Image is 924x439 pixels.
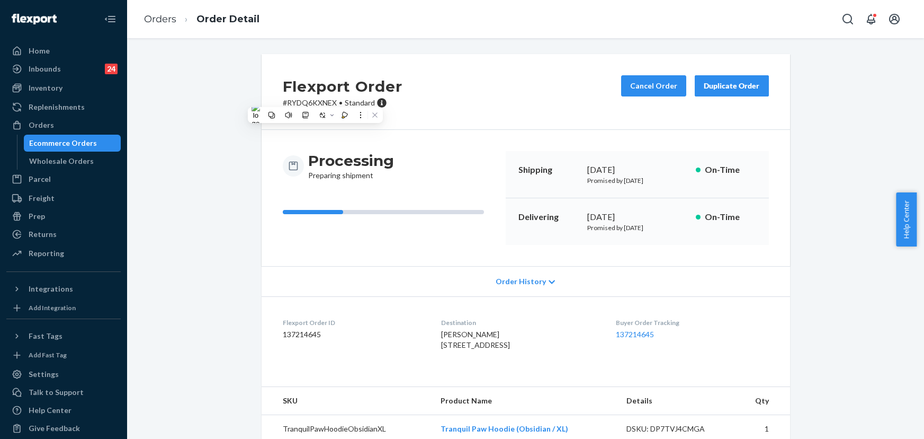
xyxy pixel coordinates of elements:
[496,276,546,287] span: Order History
[29,229,57,240] div: Returns
[705,211,756,223] p: On-Time
[144,13,176,25] a: Orders
[6,384,121,401] button: Talk to Support
[29,83,62,93] div: Inventory
[704,81,760,91] div: Duplicate Order
[860,8,882,30] button: Open notifications
[29,387,84,398] div: Talk to Support
[29,193,55,204] div: Freight
[29,174,51,185] div: Parcel
[587,164,687,176] div: [DATE]
[896,192,917,247] button: Help Center
[29,156,94,166] div: Wholesale Orders
[283,329,424,340] dd: 137214645
[6,302,121,314] a: Add Integration
[621,75,686,96] button: Cancel Order
[587,176,687,185] p: Promised by [DATE]
[6,117,121,134] a: Orders
[24,135,121,152] a: Ecommerce Orders
[518,211,579,223] p: Delivering
[705,164,756,176] p: On-Time
[432,387,618,415] th: Product Name
[29,248,64,259] div: Reporting
[136,4,268,35] ol: breadcrumbs
[283,75,402,98] h2: Flexport Order
[6,328,121,345] button: Fast Tags
[24,153,121,170] a: Wholesale Orders
[29,102,85,112] div: Replenishments
[6,366,121,383] a: Settings
[283,98,402,108] p: # RYDQ6KXNEX
[441,318,599,327] dt: Destination
[283,318,424,327] dt: Flexport Order ID
[29,284,73,294] div: Integrations
[29,331,62,341] div: Fast Tags
[345,98,375,107] span: Standard
[6,280,121,297] button: Integrations
[196,13,259,25] a: Order Detail
[618,387,734,415] th: Details
[616,330,654,339] a: 137214645
[29,64,61,74] div: Inbounds
[857,407,913,434] iframe: Opens a widget where you can chat to one of our agents
[12,14,57,24] img: Flexport logo
[695,75,769,96] button: Duplicate Order
[29,423,80,434] div: Give Feedback
[441,424,568,433] a: Tranquil Paw Hoodie (Obsidian / XL)
[6,42,121,59] a: Home
[6,171,121,188] a: Parcel
[6,226,121,243] a: Returns
[884,8,905,30] button: Open account menu
[6,60,121,77] a: Inbounds24
[518,164,579,176] p: Shipping
[6,420,121,437] button: Give Feedback
[441,330,510,349] span: [PERSON_NAME] [STREET_ADDRESS]
[587,223,687,232] p: Promised by [DATE]
[308,151,394,181] div: Preparing shipment
[6,208,121,225] a: Prep
[616,318,768,327] dt: Buyer Order Tracking
[29,211,45,222] div: Prep
[29,303,76,312] div: Add Integration
[587,211,687,223] div: [DATE]
[837,8,858,30] button: Open Search Box
[6,402,121,419] a: Help Center
[6,80,121,96] a: Inventory
[105,64,118,74] div: 24
[6,349,121,362] a: Add Fast Tag
[29,350,67,359] div: Add Fast Tag
[29,405,71,416] div: Help Center
[308,151,394,170] h3: Processing
[339,98,343,107] span: •
[29,138,97,148] div: Ecommerce Orders
[100,8,121,30] button: Close Navigation
[6,190,121,207] a: Freight
[6,99,121,116] a: Replenishments
[29,46,50,56] div: Home
[29,369,59,380] div: Settings
[29,120,54,130] div: Orders
[262,387,432,415] th: SKU
[626,424,726,434] div: DSKU: DP7TVJ4CMGA
[6,245,121,262] a: Reporting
